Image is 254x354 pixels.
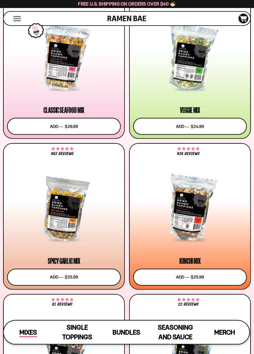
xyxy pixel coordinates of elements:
a: Bundles [102,321,151,344]
span: Mixes [19,329,37,337]
a: 4.76 stars 436 reviews Kimchi Mix Add ― $25.99 [129,143,251,290]
a: Mixes [4,321,53,344]
button: Add ― $25.99 [133,269,247,286]
span: Bundles [113,329,140,336]
span: Single Toppings [62,324,92,341]
span: Free U.S. Shipping on Orders over $40 🍜 [78,1,176,7]
button: Add ― $26.99 [7,118,121,135]
div: Kimchi Mix [179,258,200,265]
div: Spicy Garlic Mix [48,258,80,265]
span: 4.83 stars [51,299,73,301]
span: 22 reviews [178,303,199,307]
span: 81 reviews [52,303,72,307]
span: 963 reviews [51,152,74,156]
a: 4.75 stars 963 reviews Spicy Garlic Mix Add ― $25.99 [3,143,125,290]
a: Seasoning and Sauce [151,321,200,344]
span: 4.75 stars [51,148,73,150]
button: Add ― $25.99 [7,269,121,286]
button: Mobile Menu Trigger [13,16,21,21]
div: Classic Seafood Mix [44,107,84,114]
span: 4.82 stars [178,299,199,301]
a: Merch [200,321,249,344]
a: Single Toppings [53,321,102,344]
button: Add ― $24.99 [133,118,247,135]
span: Merch [214,329,235,336]
div: Veggie Mix [180,107,200,114]
span: 4.76 stars [178,148,199,150]
span: 436 reviews [177,152,200,156]
span: Seasoning and Sauce [158,324,193,341]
